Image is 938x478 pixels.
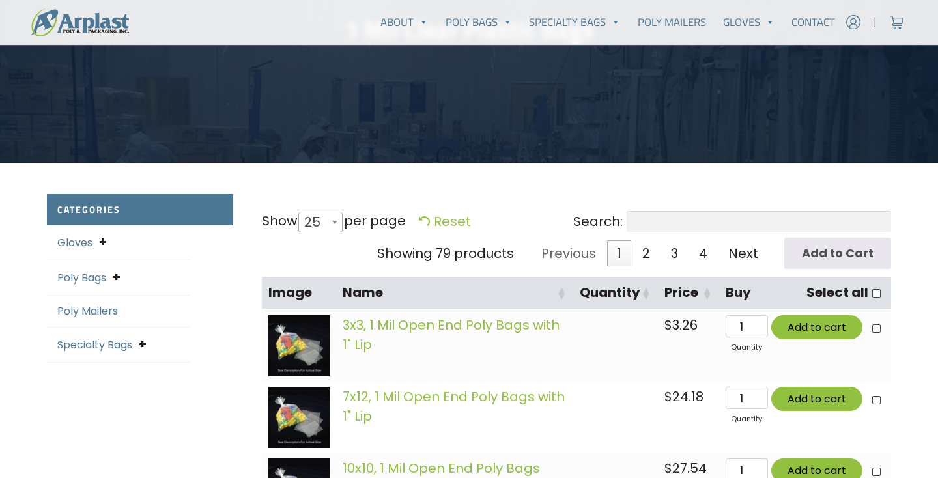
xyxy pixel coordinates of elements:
a: 1 [607,240,631,266]
a: 3 [661,240,688,266]
label: Show per page [262,211,406,232]
a: Poly Bags [57,270,106,285]
a: 3x3, 1 Mil Open End Poly Bags with 1" Lip [343,316,560,354]
span: | [874,14,877,30]
div: Showing 79 products [377,244,514,263]
a: About [372,9,437,35]
a: Next [718,240,768,266]
th: Image [262,277,336,310]
a: 7x12, 1 Mil Open End Poly Bags with 1" Lip [343,387,565,425]
th: Quantity: activate to sort column ascending [573,277,658,310]
a: Contact [783,9,844,35]
a: 4 [689,240,717,266]
label: Select all [806,283,868,302]
a: Gloves [57,235,92,250]
a: 2 [632,240,660,266]
button: Add to cart [771,315,862,339]
label: Search: [573,211,891,232]
a: Specialty Bags [57,337,132,352]
bdi: 27.54 [664,459,707,477]
a: Poly Mailers [57,303,118,318]
input: Add to Cart [784,238,891,270]
th: BuySelect all [719,277,891,310]
h2: Categories [47,194,233,226]
span: 25 [299,206,334,238]
img: logo [31,8,129,36]
a: Previous [532,240,606,266]
input: Qty [726,387,768,409]
th: Name: activate to sort column ascending [336,277,573,310]
a: Specialty Bags [521,9,630,35]
a: 10x10, 1 Mil Open End Poly Bags [343,459,540,477]
a: Reset [419,212,471,231]
input: Qty [726,315,768,337]
a: Poly Mailers [629,9,715,35]
span: 25 [298,212,343,232]
input: Search: [627,211,891,232]
span: $ [664,387,672,406]
button: Add to cart [771,387,862,411]
a: Poly Bags [437,9,521,35]
img: images [268,387,330,448]
img: images [268,315,330,376]
th: Price: activate to sort column ascending [658,277,719,310]
bdi: 24.18 [664,387,703,406]
span: $ [664,459,672,477]
span: $ [664,316,672,334]
bdi: 3.26 [664,316,698,334]
a: Gloves [715,9,784,35]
